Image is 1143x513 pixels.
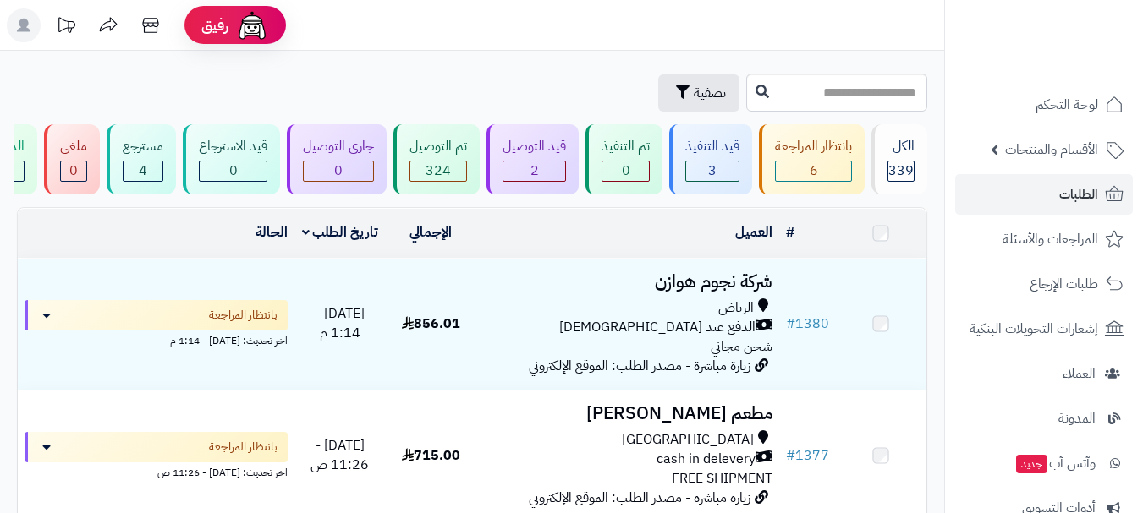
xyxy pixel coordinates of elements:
[61,161,86,181] div: 0
[200,161,267,181] div: 0
[316,303,365,343] span: [DATE] - 1:14 م
[304,161,373,181] div: 0
[711,336,772,357] span: شحن مجاني
[786,445,795,466] span: #
[686,161,739,181] div: 3
[685,137,739,156] div: قيد التنفيذ
[402,314,460,334] span: 856.01
[694,83,726,103] span: تصفية
[25,462,288,480] div: اخر تحديث: [DATE] - 11:26 ص
[955,174,1133,215] a: الطلبات
[235,8,269,42] img: ai-face.png
[775,137,852,156] div: بانتظار المراجعة
[209,439,278,456] span: بانتظار المراجعة
[1063,362,1096,385] span: العملاء
[672,468,772,488] span: FREE SHIPMENT
[810,161,818,181] span: 6
[602,137,650,156] div: تم التنفيذ
[201,15,228,35] span: رفيق
[402,445,460,466] span: 715.00
[1016,455,1047,473] span: جديد
[582,124,666,194] a: تم التنفيذ 0
[123,137,163,156] div: مسترجع
[529,488,750,508] span: زيارة مباشرة - مصدر الطلب: الموقع الإلكتروني
[124,161,162,181] div: 4
[45,8,87,46] a: تحديثات المنصة
[955,398,1133,439] a: المدونة
[1030,272,1098,296] span: طلبات الإرجاع
[1036,93,1098,117] span: لوحة التحكم
[955,264,1133,304] a: طلبات الإرجاع
[334,161,343,181] span: 0
[559,318,756,337] span: الدفع عند [DEMOGRAPHIC_DATA]
[602,161,649,181] div: 0
[60,137,87,156] div: ملغي
[970,317,1098,341] span: إشعارات التحويلات البنكية
[786,314,795,334] span: #
[410,161,466,181] div: 324
[426,161,451,181] span: 324
[786,445,829,466] a: #1377
[409,137,467,156] div: تم التوصيل
[955,353,1133,394] a: العملاء
[1028,13,1127,48] img: logo-2.png
[786,314,829,334] a: #1380
[483,124,582,194] a: قيد التوصيل 2
[139,161,147,181] span: 4
[786,222,794,243] a: #
[622,430,754,450] span: [GEOGRAPHIC_DATA]
[303,137,374,156] div: جاري التوصيل
[409,222,452,243] a: الإجمالي
[483,272,772,292] h3: شركة نجوم هوازن
[283,124,390,194] a: جاري التوصيل 0
[310,435,369,475] span: [DATE] - 11:26 ص
[69,161,78,181] span: 0
[1014,451,1096,475] span: وآتس آب
[529,356,750,376] span: زيارة مباشرة - مصدر الطلب: الموقع الإلكتروني
[41,124,103,194] a: ملغي 0
[1059,183,1098,206] span: الطلبات
[657,450,756,469] span: cash in delevery
[103,124,179,194] a: مسترجع 4
[955,443,1133,483] a: وآتس آبجديد
[503,161,565,181] div: 2
[25,330,288,348] div: اخر تحديث: [DATE] - 1:14 م
[390,124,483,194] a: تم التوصيل 324
[622,161,630,181] span: 0
[718,298,754,318] span: الرياض
[302,222,379,243] a: تاريخ الطلب
[503,137,566,156] div: قيد التوصيل
[256,222,288,243] a: الحالة
[955,308,1133,349] a: إشعارات التحويلات البنكية
[708,161,717,181] span: 3
[530,161,539,181] span: 2
[666,124,756,194] a: قيد التنفيذ 3
[199,137,267,156] div: قيد الاسترجاع
[887,137,915,156] div: الكل
[756,124,868,194] a: بانتظار المراجعة 6
[209,307,278,324] span: بانتظار المراجعة
[1005,138,1098,161] span: الأقسام والمنتجات
[955,219,1133,259] a: المراجعات والأسئلة
[776,161,851,181] div: 6
[735,222,772,243] a: العميل
[483,404,772,423] h3: مطعم [PERSON_NAME]
[658,74,739,112] button: تصفية
[179,124,283,194] a: قيد الاسترجاع 0
[1058,407,1096,430] span: المدونة
[1003,227,1098,251] span: المراجعات والأسئلة
[955,85,1133,125] a: لوحة التحكم
[229,161,238,181] span: 0
[868,124,931,194] a: الكل339
[888,161,914,181] span: 339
